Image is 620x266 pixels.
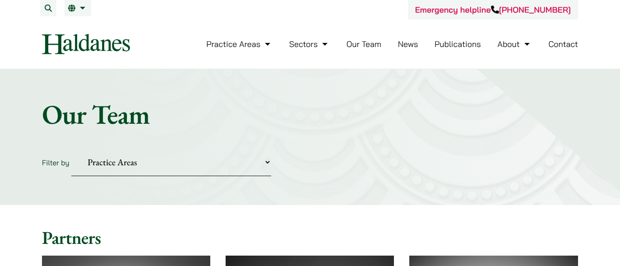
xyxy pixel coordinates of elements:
[497,39,532,49] a: About
[548,39,578,49] a: Contact
[68,5,88,12] a: EN
[42,34,130,54] img: Logo of Haldanes
[398,39,418,49] a: News
[42,98,578,131] h1: Our Team
[435,39,481,49] a: Publications
[42,158,69,167] label: Filter by
[347,39,381,49] a: Our Team
[206,39,273,49] a: Practice Areas
[415,5,571,15] a: Emergency helpline[PHONE_NUMBER]
[42,227,578,248] h2: Partners
[289,39,330,49] a: Sectors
